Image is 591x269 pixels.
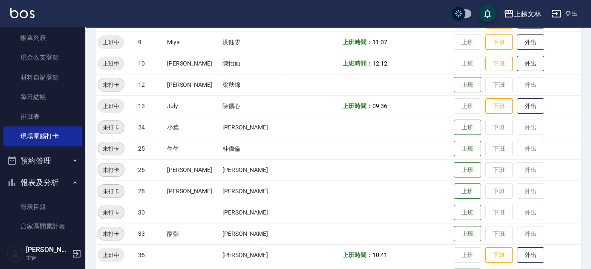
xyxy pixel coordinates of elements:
[165,138,220,159] td: 牛牛
[343,39,372,46] b: 上班時間：
[517,34,544,50] button: 外出
[136,31,165,53] td: 9
[136,202,165,223] td: 30
[3,107,82,126] a: 排班表
[98,80,124,89] span: 未打卡
[343,103,372,109] b: 上班時間：
[3,197,82,217] a: 報表目錄
[454,77,481,93] button: 上班
[454,120,481,135] button: 上班
[165,95,220,117] td: July
[372,103,387,109] span: 09:36
[136,159,165,180] td: 26
[98,144,124,153] span: 未打卡
[136,53,165,74] td: 10
[98,38,124,47] span: 上班中
[98,187,124,196] span: 未打卡
[136,180,165,202] td: 28
[165,117,220,138] td: 小葉
[26,254,69,262] p: 主管
[3,172,82,194] button: 報表及分析
[485,34,513,50] button: 下班
[220,138,285,159] td: 林偉倫
[10,8,35,18] img: Logo
[514,9,541,19] div: 上越文林
[165,223,220,244] td: 酪梨
[220,117,285,138] td: [PERSON_NAME]
[485,56,513,72] button: 下班
[343,60,372,67] b: 上班時間：
[3,150,82,172] button: 預約管理
[220,31,285,53] td: 洪鈺雯
[454,226,481,242] button: 上班
[548,6,581,22] button: 登出
[98,59,124,68] span: 上班中
[517,56,544,72] button: 外出
[3,217,82,236] a: 店家區間累計表
[136,223,165,244] td: 33
[372,60,387,67] span: 12:12
[220,244,285,266] td: [PERSON_NAME]
[220,180,285,202] td: [PERSON_NAME]
[343,252,372,258] b: 上班時間：
[98,229,124,238] span: 未打卡
[136,138,165,159] td: 25
[165,180,220,202] td: [PERSON_NAME]
[500,5,545,23] button: 上越文林
[3,68,82,87] a: 材料自購登錄
[3,28,82,48] a: 帳單列表
[98,251,124,260] span: 上班中
[136,95,165,117] td: 13
[220,223,285,244] td: [PERSON_NAME]
[372,252,387,258] span: 10:41
[485,98,513,114] button: 下班
[165,53,220,74] td: [PERSON_NAME]
[98,123,124,132] span: 未打卡
[220,74,285,95] td: 梁秋錦
[454,141,481,157] button: 上班
[165,159,220,180] td: [PERSON_NAME]
[98,166,124,175] span: 未打卡
[220,53,285,74] td: 陳怡如
[3,87,82,107] a: 每日結帳
[136,74,165,95] td: 12
[3,126,82,146] a: 現場電腦打卡
[98,102,124,111] span: 上班中
[220,202,285,223] td: [PERSON_NAME]
[136,117,165,138] td: 24
[454,162,481,178] button: 上班
[479,5,496,22] button: save
[7,245,24,262] img: Person
[517,98,544,114] button: 外出
[372,39,387,46] span: 11:07
[517,247,544,263] button: 外出
[165,31,220,53] td: Miya
[3,236,82,256] a: 店家日報表
[454,205,481,220] button: 上班
[220,159,285,180] td: [PERSON_NAME]
[485,247,513,263] button: 下班
[26,246,69,254] h5: [PERSON_NAME]
[454,183,481,199] button: 上班
[3,48,82,67] a: 現金收支登錄
[98,208,124,217] span: 未打卡
[136,244,165,266] td: 35
[220,95,285,117] td: 陳儷心
[165,74,220,95] td: [PERSON_NAME]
